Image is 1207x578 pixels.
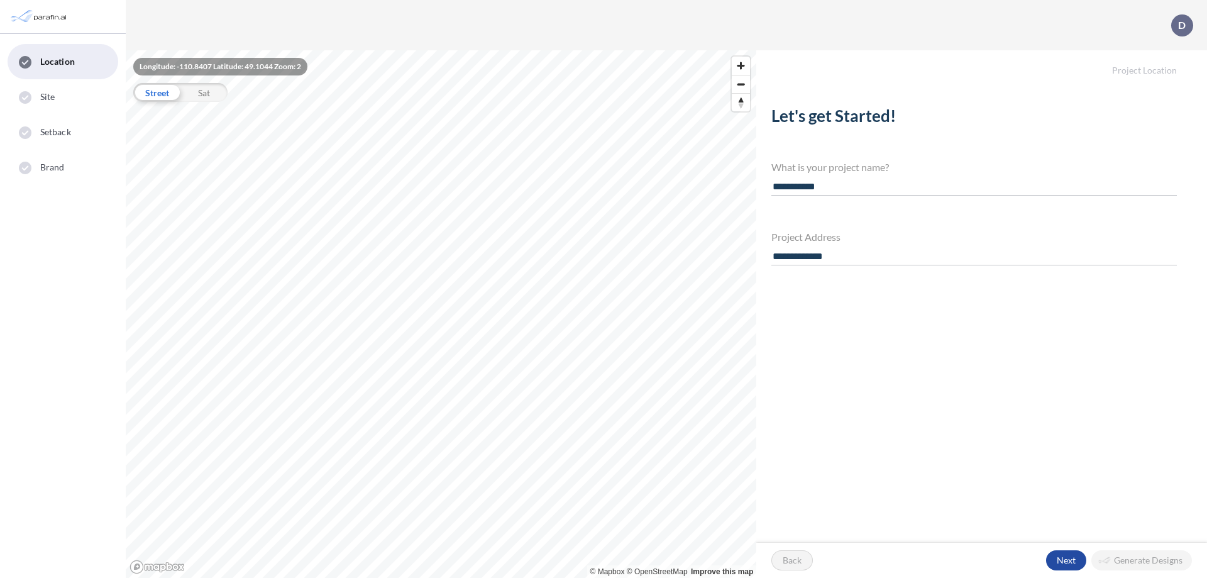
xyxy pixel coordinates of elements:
[40,161,65,174] span: Brand
[732,94,750,111] span: Reset bearing to north
[627,567,688,576] a: OpenStreetMap
[180,83,228,102] div: Sat
[756,50,1207,76] h5: Project Location
[732,93,750,111] button: Reset bearing to north
[133,83,180,102] div: Street
[40,55,75,68] span: Location
[1046,550,1086,570] button: Next
[691,567,753,576] a: Improve this map
[40,91,55,103] span: Site
[126,50,756,578] canvas: Map
[771,106,1177,131] h2: Let's get Started!
[1057,554,1076,567] p: Next
[9,5,70,28] img: Parafin
[732,57,750,75] button: Zoom in
[771,231,1177,243] h4: Project Address
[771,161,1177,173] h4: What is your project name?
[130,560,185,574] a: Mapbox homepage
[590,567,625,576] a: Mapbox
[40,126,71,138] span: Setback
[1178,19,1186,31] p: D
[133,58,307,75] div: Longitude: -110.8407 Latitude: 49.1044 Zoom: 2
[732,75,750,93] button: Zoom out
